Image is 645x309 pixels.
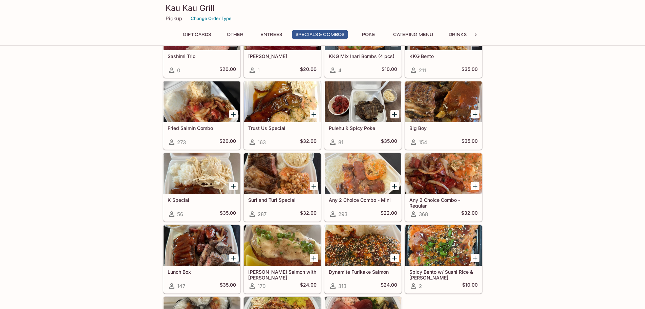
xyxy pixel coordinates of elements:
h5: [PERSON_NAME] [248,53,317,59]
button: Add Any 2 Choice Combo - Mini [390,182,399,190]
button: Other [220,30,251,39]
span: 293 [338,211,347,217]
div: Dynamite Furikake Salmon [325,225,401,266]
a: Trust Us Special163$32.00 [244,81,321,150]
button: Add Trust Us Special [310,110,318,118]
span: 0 [177,67,180,74]
h5: Spicy Bento w/ Sushi Rice & [PERSON_NAME] [409,269,478,280]
a: Dynamite Furikake Salmon313$24.00 [324,225,402,293]
h5: $20.00 [300,66,317,74]
h5: $24.00 [381,282,397,290]
span: 170 [258,283,265,289]
span: 287 [258,211,266,217]
div: Fried Saimin Combo [164,81,240,122]
span: 211 [419,67,426,74]
button: Specials & Combos [292,30,348,39]
span: 81 [338,139,343,146]
div: Lunch Box [164,225,240,266]
h5: $24.00 [300,282,317,290]
h5: $20.00 [219,66,236,74]
h5: KKG Bento [409,53,478,59]
div: Trust Us Special [244,81,321,122]
div: Spicy Bento w/ Sushi Rice & Nori [405,225,482,266]
button: Change Order Type [188,13,235,24]
span: 4 [338,67,342,74]
button: Add K Special [229,182,238,190]
h5: KKG Mix Inari Bombs (4 pcs) [329,53,397,59]
span: 154 [419,139,427,146]
a: Lunch Box147$35.00 [163,225,240,293]
h5: $35.00 [381,138,397,146]
button: Add Lunch Box [229,254,238,262]
button: Add Surf and Turf Special [310,182,318,190]
button: Add Dynamite Furikake Salmon [390,254,399,262]
button: Drinks [443,30,473,39]
span: 368 [419,211,428,217]
h5: $35.00 [461,138,478,146]
button: Add Fried Saimin Combo [229,110,238,118]
span: 1 [258,67,260,74]
div: Big Boy [405,81,482,122]
h5: Sashimi Trio [168,53,236,59]
span: 56 [177,211,183,217]
button: Add Pulehu & Spicy Poke [390,110,399,118]
div: Ahi Sashimi [244,9,321,50]
button: Catering Menu [389,30,437,39]
h3: Kau Kau Grill [166,3,480,13]
h5: K Special [168,197,236,203]
span: 2 [419,283,422,289]
a: Spicy Bento w/ Sushi Rice & [PERSON_NAME]2$10.00 [405,225,482,293]
h5: $32.00 [300,138,317,146]
h5: $22.00 [381,210,397,218]
div: Pulehu & Spicy Poke [325,81,401,122]
h5: Big Boy [409,125,478,131]
h5: Lunch Box [168,269,236,275]
a: Any 2 Choice Combo - Regular368$32.00 [405,153,482,221]
h5: $35.00 [220,282,236,290]
div: K Special [164,153,240,194]
span: 163 [258,139,266,146]
button: Add Spicy Bento w/ Sushi Rice & Nori [471,254,479,262]
div: Any 2 Choice Combo - Regular [405,153,482,194]
h5: Any 2 Choice Combo - Regular [409,197,478,208]
div: Ora King Salmon with Aburi Garlic Mayo [244,225,321,266]
a: Fried Saimin Combo273$20.00 [163,81,240,150]
span: 313 [338,283,346,289]
button: Add Any 2 Choice Combo - Regular [471,182,479,190]
h5: $10.00 [382,66,397,74]
button: Add Big Boy [471,110,479,118]
div: Surf and Turf Special [244,153,321,194]
h5: $35.00 [461,66,478,74]
h5: $20.00 [219,138,236,146]
h5: Pulehu & Spicy Poke [329,125,397,131]
button: Gift Cards [179,30,215,39]
a: [PERSON_NAME] Salmon with [PERSON_NAME]170$24.00 [244,225,321,293]
h5: Trust Us Special [248,125,317,131]
h5: Fried Saimin Combo [168,125,236,131]
a: Big Boy154$35.00 [405,81,482,150]
a: Pulehu & Spicy Poke81$35.00 [324,81,402,150]
h5: Surf and Turf Special [248,197,317,203]
h5: $35.00 [220,210,236,218]
h5: Any 2 Choice Combo - Mini [329,197,397,203]
h5: $32.00 [461,210,478,218]
h5: Dynamite Furikake Salmon [329,269,397,275]
span: 273 [177,139,186,146]
a: K Special56$35.00 [163,153,240,221]
a: Surf and Turf Special287$32.00 [244,153,321,221]
button: Entrees [256,30,286,39]
h5: $10.00 [462,282,478,290]
h5: [PERSON_NAME] Salmon with [PERSON_NAME] [248,269,317,280]
div: Sashimi Trio [164,9,240,50]
h5: $32.00 [300,210,317,218]
div: KKG Bento [405,9,482,50]
button: Add Ora King Salmon with Aburi Garlic Mayo [310,254,318,262]
p: Pickup [166,15,182,22]
button: Poke [353,30,384,39]
div: KKG Mix Inari Bombs (4 pcs) [325,9,401,50]
a: Any 2 Choice Combo - Mini293$22.00 [324,153,402,221]
div: Any 2 Choice Combo - Mini [325,153,401,194]
span: 147 [177,283,185,289]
